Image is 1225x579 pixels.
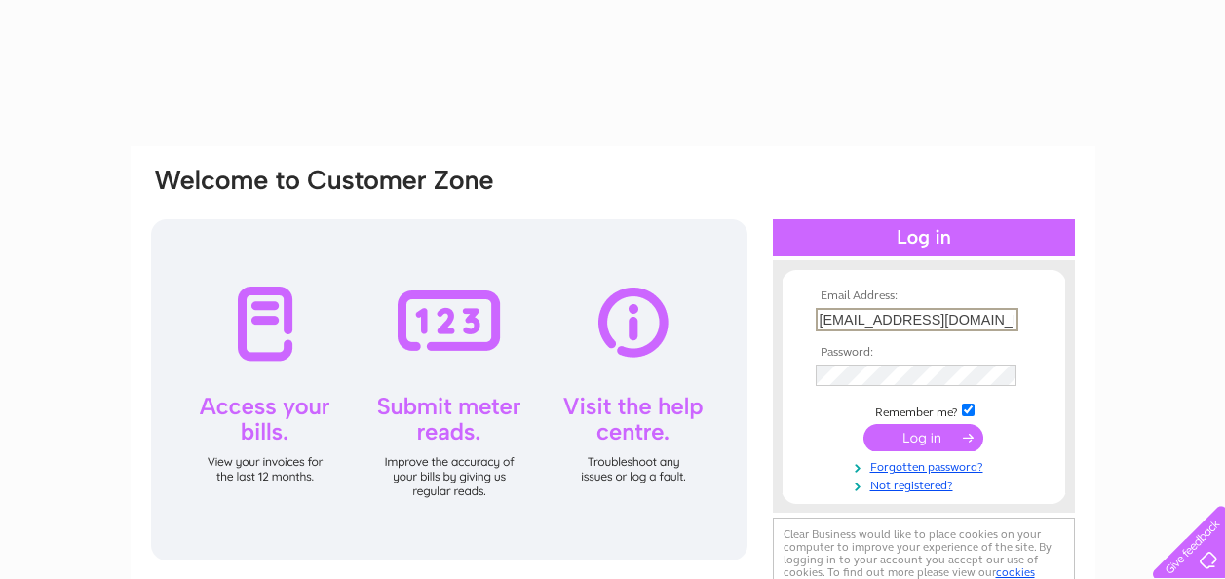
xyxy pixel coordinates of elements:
td: Remember me? [811,401,1037,420]
a: Not registered? [816,475,1037,493]
th: Email Address: [811,289,1037,303]
input: Submit [863,424,983,451]
a: Forgotten password? [816,456,1037,475]
th: Password: [811,346,1037,360]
